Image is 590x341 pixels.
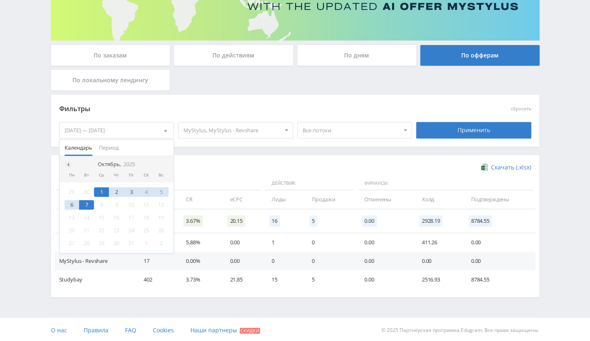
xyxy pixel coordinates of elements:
td: 15 [263,270,303,289]
span: Финансы: [358,176,533,191]
td: Лиды [263,190,303,209]
a: Скачать (.xlsx) [481,163,531,172]
span: 2928.19 [419,215,443,227]
td: 0 [303,233,356,252]
div: 28 [79,238,94,248]
td: 5.88% [178,233,222,252]
span: О нас [51,326,67,334]
div: 12 [154,200,169,210]
div: 31 [124,238,139,248]
span: Все потоки [303,122,400,138]
td: 17 [135,252,178,270]
div: Пт [124,173,139,178]
div: 13 [65,213,79,222]
td: 21.85 [222,270,263,289]
div: Пн [65,173,79,178]
td: 2516.93 [414,270,463,289]
div: 30 [79,187,94,197]
span: MyStylus, MyStylus - Revshare [183,122,280,138]
td: MyStylus [55,233,136,252]
div: Фильтры [59,103,412,115]
div: 22 [94,226,109,235]
td: 3.73% [178,270,222,289]
div: Вт [79,173,94,178]
td: 0 [263,252,303,270]
div: [DATE] — [DATE] [60,122,174,138]
div: 26 [154,226,169,235]
div: 2 [154,238,169,248]
td: 5 [303,270,356,289]
div: 3 [124,187,139,197]
td: Холд [414,190,463,209]
span: Действия: [265,176,354,191]
div: Чт [109,173,124,178]
div: 20 [65,226,79,235]
span: 20.15 [227,215,245,227]
button: сбросить [511,106,531,112]
span: Календарь [65,140,92,156]
div: 6 [65,200,79,210]
div: 21 [79,226,94,235]
div: Применить [416,122,531,138]
td: 402 [135,270,178,289]
td: Продажи [303,190,356,209]
div: 10 [124,200,139,210]
div: 15 [94,213,109,222]
div: Ср [94,173,109,178]
td: 0.00% [178,252,222,270]
button: Период [96,140,122,156]
div: 19 [154,213,169,222]
span: 3.67% [183,215,202,227]
span: Правила [84,326,108,334]
span: FAQ [125,326,136,334]
td: CR [178,190,222,209]
div: 30 [109,238,124,248]
td: 0.00 [463,252,535,270]
td: 0.00 [222,252,263,270]
td: 411.26 [414,233,463,252]
div: 17 [124,213,139,222]
td: 1 [263,233,303,252]
div: По офферам [420,45,539,66]
div: По локальному лендингу [51,70,170,91]
div: 9 [109,200,124,210]
div: 8 [94,200,109,210]
td: Подтверждены [463,190,535,209]
td: Studybay [55,270,136,289]
div: 5 [154,187,169,197]
td: 0.00 [356,270,414,289]
div: 11 [139,200,154,210]
span: 8784.55 [469,215,492,227]
td: 0 [303,252,356,270]
span: 16 [269,215,280,227]
div: Вс [154,173,169,178]
img: xlsx [481,163,488,171]
td: 8784.55 [463,270,535,289]
span: Период [99,140,118,156]
div: 1 [139,238,154,248]
div: Октябрь, [94,161,138,168]
div: 4 [139,187,154,197]
div: 25 [139,226,154,235]
div: 1 [94,187,109,197]
div: По действиям [174,45,293,66]
div: 24 [124,226,139,235]
td: Итого: [55,209,136,233]
span: Данные: [55,176,262,191]
td: Отменены [356,190,414,209]
div: По заказам [51,45,170,66]
div: 14 [79,213,94,222]
span: Наши партнеры [190,326,237,334]
span: 0.00 [362,215,376,227]
td: 0.00 [463,233,535,252]
td: MyStylus - Revshare [55,252,136,270]
div: 29 [94,238,109,248]
div: 29 [65,187,79,197]
td: eCPC [222,190,263,209]
span: Скидки [240,328,260,334]
span: 5 [309,215,317,227]
td: Дата [55,190,136,209]
td: 0.00 [222,233,263,252]
span: Cookies [153,326,174,334]
span: Скачать (.xlsx) [491,164,531,171]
